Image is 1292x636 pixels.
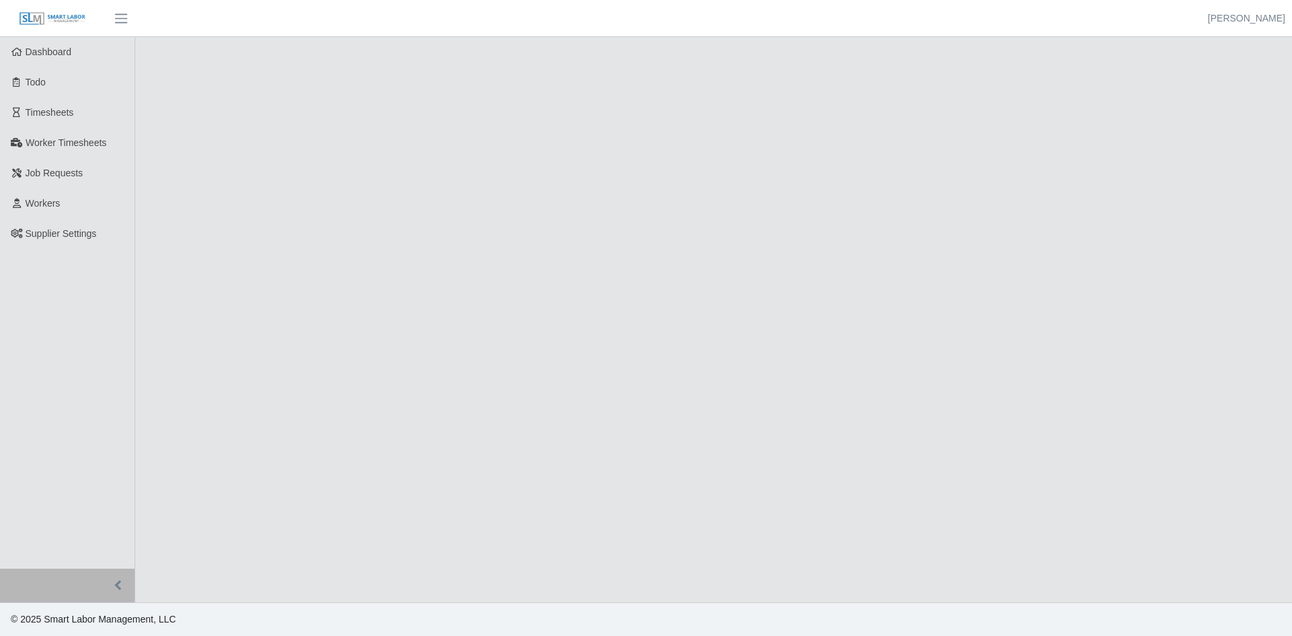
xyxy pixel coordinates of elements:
[1208,11,1285,26] a: [PERSON_NAME]
[19,11,86,26] img: SLM Logo
[26,46,72,57] span: Dashboard
[26,107,74,118] span: Timesheets
[26,228,97,239] span: Supplier Settings
[26,198,61,209] span: Workers
[11,614,176,625] span: © 2025 Smart Labor Management, LLC
[26,137,106,148] span: Worker Timesheets
[26,168,83,178] span: Job Requests
[26,77,46,87] span: Todo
